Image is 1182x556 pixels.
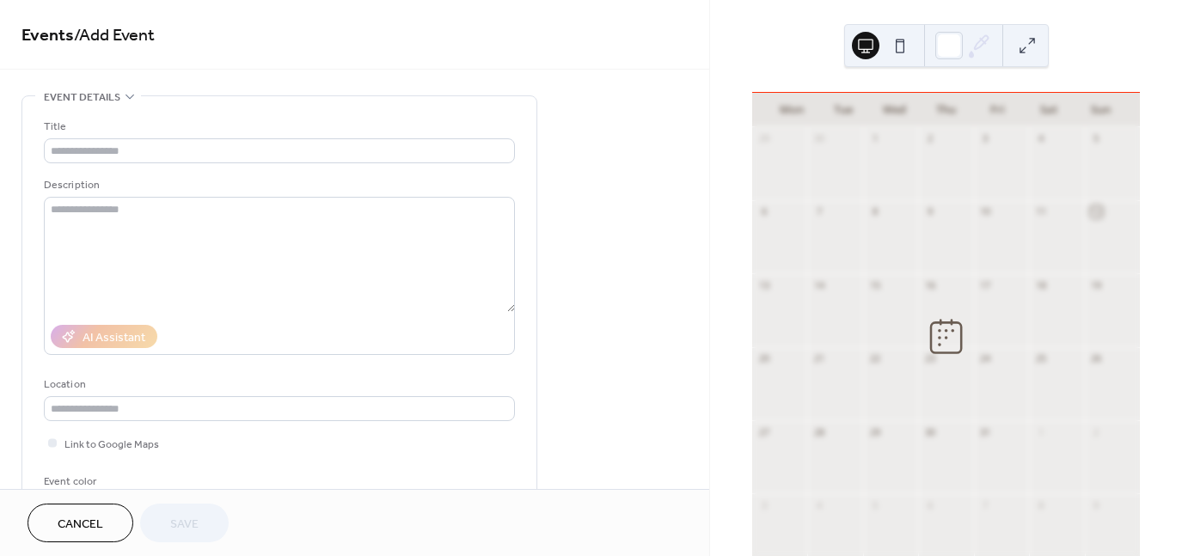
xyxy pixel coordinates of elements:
div: 7 [979,498,992,511]
div: 17 [979,278,992,291]
div: 10 [979,205,992,218]
a: Events [21,19,74,52]
div: 8 [868,205,881,218]
div: Event color [44,473,173,491]
div: Tue [818,93,869,127]
div: 25 [1034,352,1047,365]
div: 19 [1090,278,1103,291]
div: 9 [923,205,936,218]
div: 2 [1090,425,1103,438]
div: Wed [869,93,921,127]
div: 21 [812,352,825,365]
div: 3 [757,498,770,511]
div: 4 [812,498,825,511]
div: 28 [812,425,825,438]
div: 15 [868,278,881,291]
div: Title [44,118,511,136]
div: 1 [1034,425,1047,438]
div: 23 [923,352,936,365]
div: Sat [1023,93,1075,127]
span: Event details [44,89,120,107]
div: 29 [757,132,770,145]
div: 13 [757,278,770,291]
div: Description [44,176,511,194]
div: 22 [868,352,881,365]
div: 26 [1090,352,1103,365]
div: Location [44,376,511,394]
div: 8 [1034,498,1047,511]
div: 1 [868,132,881,145]
div: 30 [923,425,936,438]
span: Cancel [58,516,103,534]
span: Link to Google Maps [64,436,159,454]
div: 9 [1090,498,1103,511]
div: 30 [812,132,825,145]
div: 5 [868,498,881,511]
span: / Add Event [74,19,155,52]
button: Cancel [28,504,133,542]
div: 7 [812,205,825,218]
div: Thu [921,93,972,127]
div: 2 [923,132,936,145]
div: 14 [812,278,825,291]
div: 20 [757,352,770,365]
div: 18 [1034,278,1047,291]
div: 12 [1090,205,1103,218]
div: 16 [923,278,936,291]
div: 3 [979,132,992,145]
div: 29 [868,425,881,438]
div: 11 [1034,205,1047,218]
div: 6 [757,205,770,218]
div: 24 [979,352,992,365]
div: 31 [979,425,992,438]
div: 6 [923,498,936,511]
div: 5 [1090,132,1103,145]
div: 4 [1034,132,1047,145]
div: Fri [971,93,1023,127]
div: Sun [1075,93,1126,127]
div: Mon [766,93,818,127]
div: 27 [757,425,770,438]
